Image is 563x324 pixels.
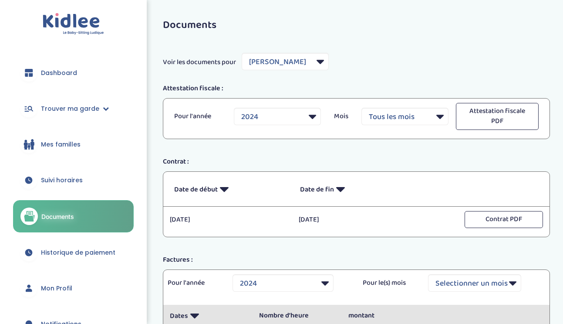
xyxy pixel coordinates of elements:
[334,111,348,122] p: Mois
[465,211,543,228] button: Contrat PDF
[465,215,543,224] a: Contrat PDF
[13,129,134,160] a: Mes familles
[299,215,415,225] p: [DATE]
[363,278,415,288] p: Pour le(s) mois
[43,13,104,35] img: logo.svg
[13,200,134,232] a: Documents
[41,212,74,221] span: Documents
[41,248,115,257] span: Historique de paiement
[13,93,134,124] a: Trouver ma garde
[456,103,539,130] button: Attestation fiscale PDF
[163,20,550,31] h3: Documents
[13,237,134,268] a: Historique de paiement
[13,164,134,196] a: Suivi horaires
[163,57,236,68] span: Voir les documents pour
[156,157,556,167] div: Contrat :
[174,178,287,200] p: Date de début
[259,310,335,321] p: Nombre d’heure
[13,273,134,304] a: Mon Profil
[348,310,425,321] p: montant
[41,140,81,149] span: Mes familles
[13,57,134,89] a: Dashboard
[41,284,72,293] span: Mon Profil
[41,68,77,78] span: Dashboard
[300,178,413,200] p: Date de fin
[168,278,220,288] p: Pour l'année
[41,104,99,113] span: Trouver ma garde
[170,215,286,225] p: [DATE]
[41,176,83,185] span: Suivi horaires
[156,255,556,265] div: Factures :
[174,111,221,122] p: Pour l'année
[156,83,556,94] div: Attestation fiscale :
